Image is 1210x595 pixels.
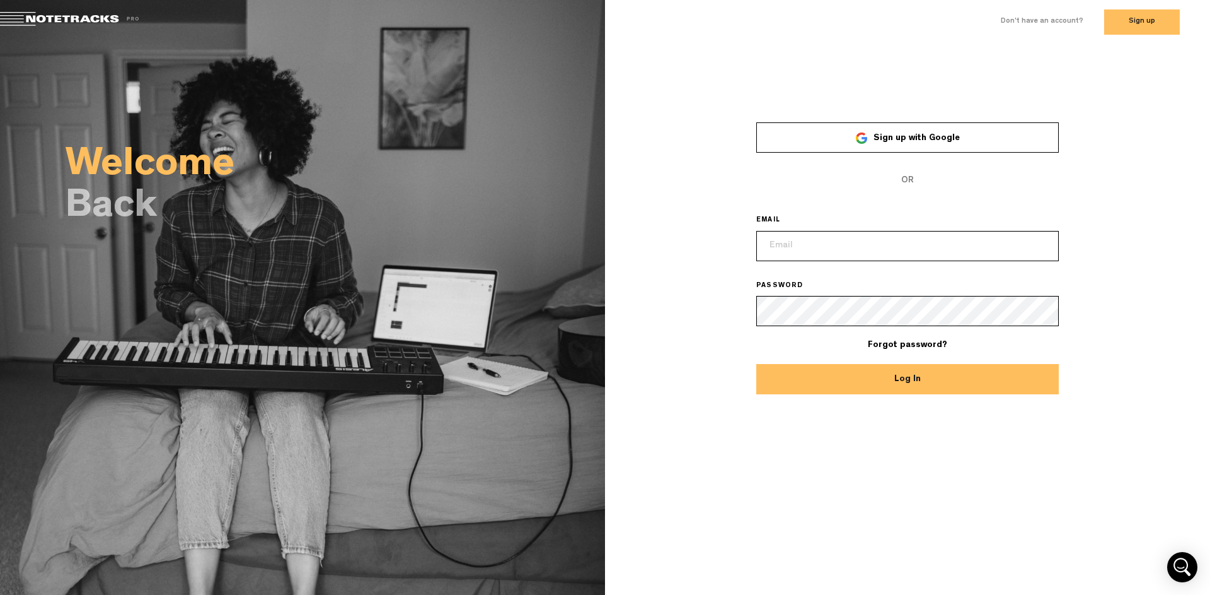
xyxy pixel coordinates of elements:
a: Forgot password? [868,341,947,350]
h2: Back [66,191,605,226]
button: Sign up [1104,9,1180,35]
div: Open Intercom Messenger [1167,552,1197,582]
button: Log In [756,364,1059,394]
label: Don't have an account? [1001,16,1083,27]
h2: Welcome [66,149,605,184]
span: OR [756,165,1059,196]
label: PASSWORD [756,281,821,292]
input: Email [756,231,1059,261]
label: EMAIL [756,216,798,226]
span: Sign up with Google [873,134,960,143]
